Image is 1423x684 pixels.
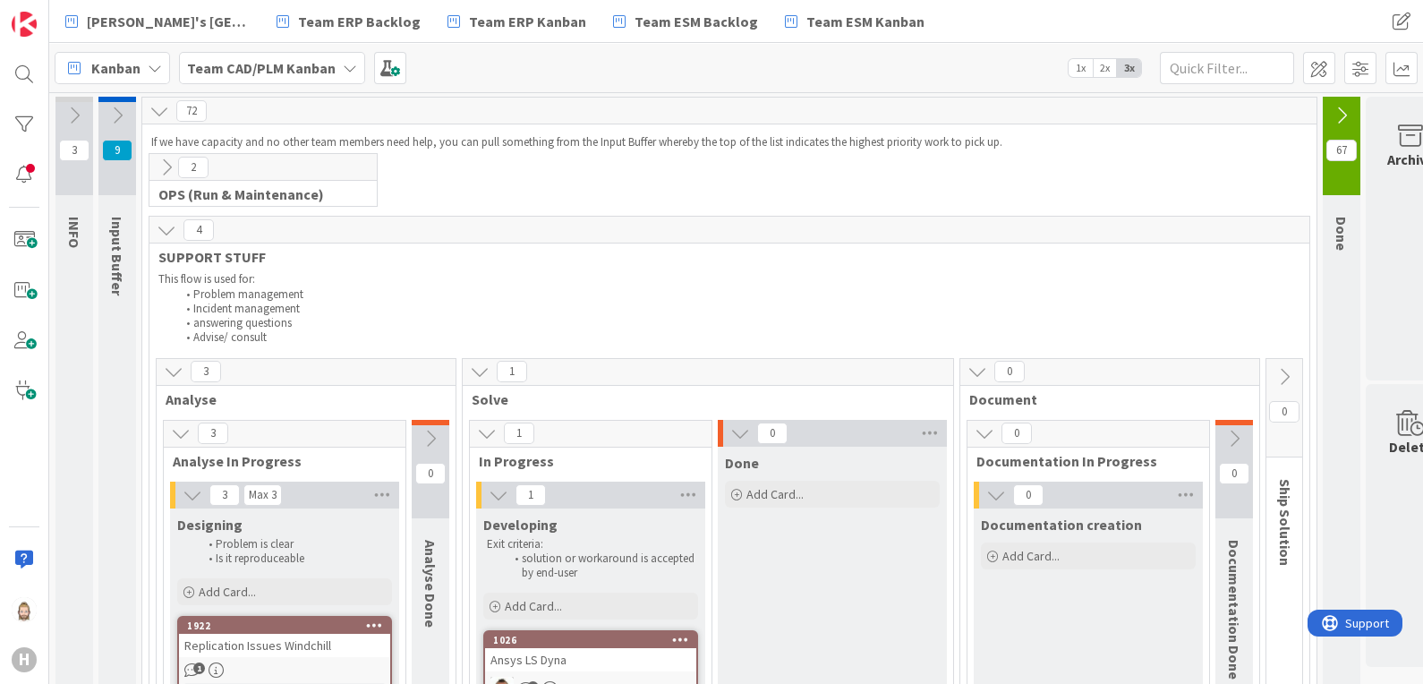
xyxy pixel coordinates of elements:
li: Problem management [176,287,1301,302]
input: Quick Filter... [1160,52,1294,84]
span: Document [969,390,1237,408]
img: Rv [12,597,37,622]
span: Documentation Done [1225,540,1243,680]
span: SUPPORT STUFF [158,248,1287,266]
span: Team ERP Backlog [298,11,421,32]
span: Add Card... [746,486,804,502]
span: Input Buffer [108,217,126,295]
a: Team ESM Backlog [602,5,769,38]
li: solution or workaround is accepted by end-user [505,551,695,581]
span: 3 [209,484,240,506]
span: 2 [178,157,209,178]
span: Team ESM Backlog [635,11,758,32]
span: Analyse In Progress [173,452,383,470]
span: 1 [516,484,546,506]
span: Analyse [166,390,433,408]
div: 1026Ansys LS Dyna [485,632,696,671]
span: 3 [198,423,228,444]
span: 9 [102,140,132,161]
p: This flow is used for: [158,272,1300,286]
a: Team ERP Backlog [266,5,431,38]
p: If we have capacity and no other team members need help, you can pull something from the Input Bu... [151,135,1308,150]
div: 1922 [187,620,390,632]
span: Developing [483,516,558,534]
div: 1026 [485,632,696,648]
span: 0 [415,463,446,484]
span: 0 [994,361,1025,382]
span: Add Card... [505,598,562,614]
span: Documentation creation [981,516,1142,534]
a: Team ESM Kanban [774,5,935,38]
li: answering questions [176,316,1301,330]
div: Ansys LS Dyna [485,648,696,671]
li: Incident management [176,302,1301,316]
p: Exit criteria: [487,537,694,551]
span: 4 [183,219,214,241]
div: H [12,647,37,672]
span: 1 [193,663,205,674]
span: Analyse Done [422,540,439,628]
div: Max 3 [249,491,277,500]
span: Documentation In Progress [976,452,1187,470]
span: 1 [497,361,527,382]
span: 3 [191,361,221,382]
b: Team CAD/PLM Kanban [187,59,336,77]
span: Add Card... [1002,548,1060,564]
li: Problem is clear [199,537,389,551]
div: 1026 [493,634,696,646]
span: OPS (Run & Maintenance) [158,185,354,203]
a: Team ERP Kanban [437,5,597,38]
span: INFO [65,217,83,248]
span: 0 [1219,463,1249,484]
span: Solve [472,390,931,408]
a: [PERSON_NAME]'s [GEOGRAPHIC_DATA] [55,5,260,38]
span: [PERSON_NAME]'s [GEOGRAPHIC_DATA] [87,11,250,32]
span: 2x [1093,59,1117,77]
span: Team ESM Kanban [806,11,925,32]
span: 1 [504,423,534,444]
span: Support [38,3,81,24]
img: Visit kanbanzone.com [12,12,37,37]
li: Advise/ consult [176,330,1301,345]
div: 1922 [179,618,390,634]
span: 0 [1001,423,1032,444]
span: Done [725,454,759,472]
span: Designing [177,516,243,534]
span: 3x [1117,59,1141,77]
div: 1922Replication Issues Windchill [179,618,390,657]
span: Done [1333,217,1351,251]
span: 0 [1013,484,1044,506]
span: 0 [757,423,788,444]
span: 0 [1269,401,1299,423]
span: In Progress [479,452,689,470]
span: 72 [176,100,207,122]
span: Kanban [91,57,141,79]
span: 3 [59,140,89,161]
li: Is it reproduceable [199,551,389,566]
div: Replication Issues Windchill [179,634,390,657]
span: Add Card... [199,584,256,600]
span: Team ERP Kanban [469,11,586,32]
span: 1x [1069,59,1093,77]
span: Ship Solution [1276,479,1294,566]
span: 67 [1326,140,1357,161]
